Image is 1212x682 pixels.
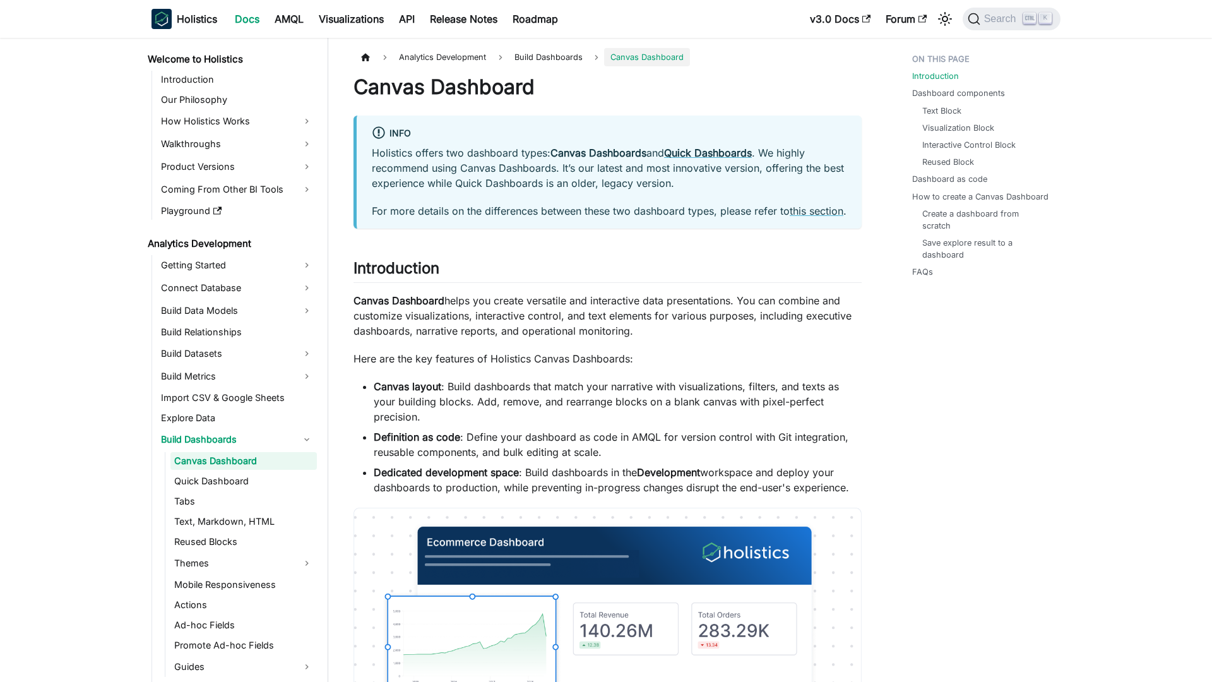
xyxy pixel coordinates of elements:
button: Switch between dark and light mode (currently light mode) [935,9,955,29]
a: Quick Dashboards [664,147,752,159]
a: Build Datasets [157,344,317,364]
a: Dashboard as code [912,173,987,185]
strong: Canvas layout [374,380,441,393]
a: Welcome to Holistics [144,51,317,68]
a: Build Data Models [157,301,317,321]
a: Mobile Responsiveness [170,576,317,594]
a: Build Relationships [157,323,317,341]
a: Create a dashboard from scratch [922,208,1048,232]
a: Build Dashboards [157,429,317,450]
a: API [391,9,422,29]
a: HolisticsHolistics [151,9,217,29]
a: Release Notes [422,9,505,29]
a: Connect Database [157,278,317,298]
p: helps you create versatile and interactive data presentations. You can combine and customize visu... [353,293,862,338]
strong: Development [637,466,700,479]
a: Save explore result to a dashboard [922,237,1048,261]
a: Getting Started [157,255,317,275]
a: Tabs [170,493,317,510]
a: Interactive Control Block [922,139,1016,151]
a: Explore Data [157,409,317,427]
a: Actions [170,596,317,614]
a: FAQs [912,266,933,278]
a: Analytics Development [144,235,317,253]
h1: Canvas Dashboard [353,75,862,100]
a: Ad-hoc Fields [170,616,317,634]
button: Search (Ctrl+K) [963,8,1060,30]
a: Visualization Block [922,122,994,134]
a: Text Block [922,105,961,117]
a: How to create a Canvas Dashboard [912,191,1049,203]
span: Canvas Dashboard [604,48,690,66]
span: Analytics Development [393,48,492,66]
strong: Definition as code [374,431,460,443]
a: Roadmap [505,9,566,29]
a: AMQL [267,9,311,29]
a: Introduction [912,70,959,82]
a: Visualizations [311,9,391,29]
a: Product Versions [157,157,317,177]
strong: Canvas Dashboards [550,147,646,159]
p: Holistics offers two dashboard types: and . We highly recommend using Canvas Dashboards. It’s our... [372,145,847,191]
a: Canvas Dashboard [170,452,317,470]
a: Promote Ad-hoc Fields [170,637,317,654]
p: For more details on the differences between these two dashboard types, please refer to . [372,203,847,218]
a: Coming From Other BI Tools [157,179,317,200]
a: v3.0 Docs [802,9,878,29]
nav: Docs sidebar [139,38,328,682]
img: Holistics [151,9,172,29]
span: Search [980,13,1024,25]
a: Import CSV & Google Sheets [157,389,317,407]
span: Build Dashboards [508,48,589,66]
nav: Breadcrumbs [353,48,862,66]
a: Text, Markdown, HTML [170,513,317,530]
b: Holistics [177,11,217,27]
strong: Canvas Dashboard [353,294,444,307]
a: Our Philosophy [157,91,317,109]
a: Reused Block [922,156,974,168]
a: Themes [170,553,317,573]
a: Playground [157,202,317,220]
a: Reused Blocks [170,533,317,551]
a: Quick Dashboard [170,472,317,490]
a: How Holistics Works [157,111,317,131]
li: : Build dashboards that match your narrative with visualizations, filters, and texts as your buil... [374,379,862,424]
p: Here are the key features of Holistics Canvas Dashboards: [353,351,862,366]
a: this section [790,205,843,217]
li: : Build dashboards in the workspace and deploy your dashboards to production, while preventing in... [374,465,862,495]
div: info [372,126,847,142]
a: Dashboard components [912,87,1005,99]
h2: Introduction [353,259,862,283]
a: Introduction [157,71,317,88]
a: Forum [878,9,934,29]
li: : Define your dashboard as code in AMQL for version control with Git integration, reusable compon... [374,429,862,460]
a: Home page [353,48,377,66]
a: Walkthroughs [157,134,317,154]
strong: Dedicated development space [374,466,519,479]
a: Guides [170,657,317,677]
a: Build Metrics [157,366,317,386]
a: Docs [227,9,267,29]
kbd: K [1039,13,1052,24]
